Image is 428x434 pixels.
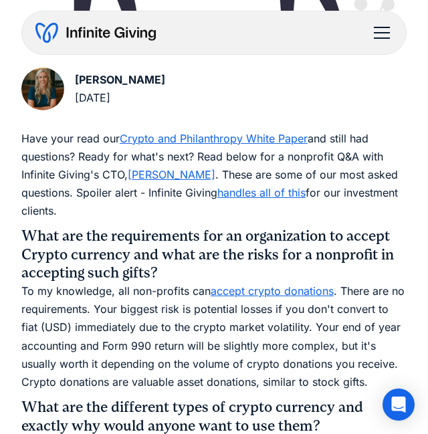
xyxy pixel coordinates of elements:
[211,284,334,298] a: accept crypto donations
[366,17,393,49] div: menu
[383,389,415,421] div: Open Intercom Messenger
[217,186,306,199] a: handles all of this
[75,71,165,89] div: [PERSON_NAME]
[120,132,308,145] a: Crypto and Philanthropy White Paper
[21,130,407,221] p: Have your read our and still had questions? Ready for what's next? Read below for a nonprofit Q&A...
[128,168,215,181] a: [PERSON_NAME]
[21,68,165,110] a: [PERSON_NAME][DATE]
[75,89,165,107] div: [DATE]
[35,22,156,43] a: home
[21,282,407,391] p: To my knowledge, all non-profits can . There are no requirements. Your biggest risk is potential ...
[21,227,407,282] h3: What are the requirements for an organization to accept Crypto currency and what are the risks fo...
